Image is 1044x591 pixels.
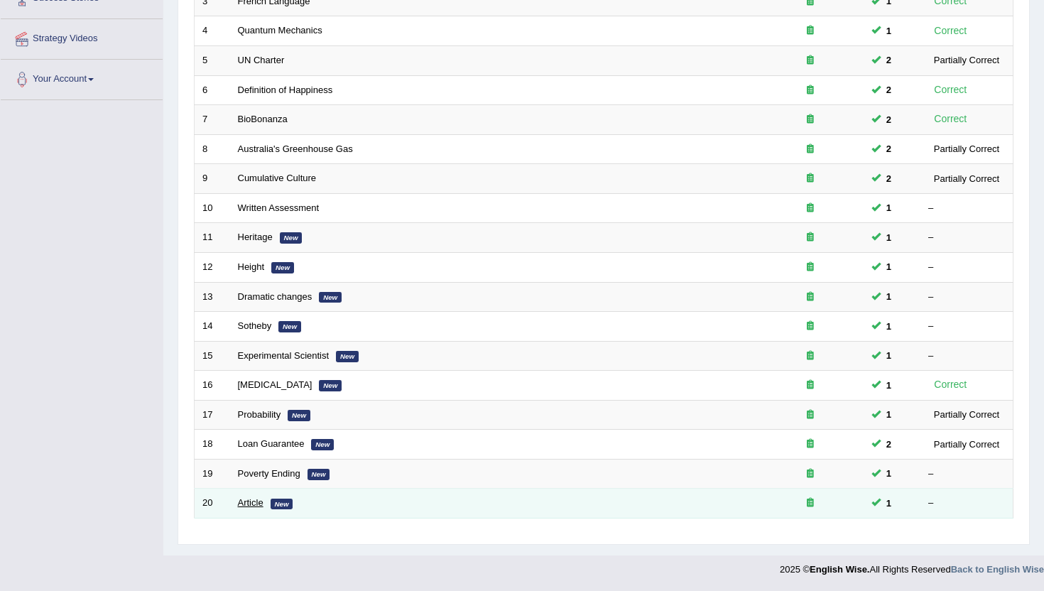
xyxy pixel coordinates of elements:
[928,320,1005,333] div: –
[765,143,856,156] div: Exam occurring question
[928,111,973,127] div: Correct
[928,82,973,98] div: Correct
[238,379,312,390] a: [MEDICAL_DATA]
[238,114,288,124] a: BioBonanza
[238,438,305,449] a: Loan Guarantee
[928,291,1005,304] div: –
[238,173,317,183] a: Cumulative Culture
[195,312,230,342] td: 14
[765,379,856,392] div: Exam occurring question
[928,202,1005,215] div: –
[311,439,334,450] em: New
[238,261,265,272] a: Height
[765,24,856,38] div: Exam occurring question
[881,141,897,156] span: You can still take this question
[238,232,273,242] a: Heritage
[336,351,359,362] em: New
[928,53,1005,67] div: Partially Correct
[195,400,230,430] td: 17
[765,467,856,481] div: Exam occurring question
[881,348,897,363] span: You can still take this question
[881,82,897,97] span: You can still take this question
[765,113,856,126] div: Exam occurring question
[1,60,163,95] a: Your Account
[881,437,897,452] span: You can still take this question
[765,408,856,422] div: Exam occurring question
[765,291,856,304] div: Exam occurring question
[881,378,897,393] span: You can still take this question
[928,437,1005,452] div: Partially Correct
[280,232,303,244] em: New
[881,289,897,304] span: You can still take this question
[881,259,897,274] span: You can still take this question
[928,497,1005,510] div: –
[951,564,1044,575] a: Back to English Wise
[928,467,1005,481] div: –
[765,172,856,185] div: Exam occurring question
[195,489,230,519] td: 20
[765,261,856,274] div: Exam occurring question
[271,499,293,510] em: New
[271,262,294,273] em: New
[881,230,897,245] span: You can still take this question
[881,407,897,422] span: You can still take this question
[238,25,322,36] a: Quantum Mechanics
[195,134,230,164] td: 8
[195,46,230,76] td: 5
[881,171,897,186] span: You can still take this question
[881,23,897,38] span: You can still take this question
[195,252,230,282] td: 12
[288,410,310,421] em: New
[195,164,230,194] td: 9
[238,143,353,154] a: Australia's Greenhouse Gas
[238,409,281,420] a: Probability
[195,223,230,253] td: 11
[881,112,897,127] span: You can still take this question
[765,231,856,244] div: Exam occurring question
[765,54,856,67] div: Exam occurring question
[195,105,230,135] td: 7
[780,555,1044,576] div: 2025 © All Rights Reserved
[928,407,1005,422] div: Partially Correct
[195,282,230,312] td: 13
[881,466,897,481] span: You can still take this question
[765,497,856,510] div: Exam occurring question
[928,141,1005,156] div: Partially Correct
[881,496,897,511] span: You can still take this question
[928,23,973,39] div: Correct
[195,459,230,489] td: 19
[195,430,230,460] td: 18
[238,202,320,213] a: Written Assessment
[1,19,163,55] a: Strategy Videos
[765,202,856,215] div: Exam occurring question
[765,349,856,363] div: Exam occurring question
[810,564,869,575] strong: English Wise.
[881,53,897,67] span: You can still take this question
[238,291,312,302] a: Dramatic changes
[928,261,1005,274] div: –
[238,85,333,95] a: Definition of Happiness
[195,193,230,223] td: 10
[319,292,342,303] em: New
[319,380,342,391] em: New
[928,376,973,393] div: Correct
[195,341,230,371] td: 15
[195,75,230,105] td: 6
[238,320,272,331] a: Sotheby
[238,468,300,479] a: Poverty Ending
[928,171,1005,186] div: Partially Correct
[195,371,230,401] td: 16
[765,320,856,333] div: Exam occurring question
[238,55,285,65] a: UN Charter
[765,84,856,97] div: Exam occurring question
[928,349,1005,363] div: –
[765,438,856,451] div: Exam occurring question
[195,16,230,46] td: 4
[238,350,330,361] a: Experimental Scientist
[238,497,263,508] a: Article
[881,319,897,334] span: You can still take this question
[308,469,330,480] em: New
[928,231,1005,244] div: –
[881,200,897,215] span: You can still take this question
